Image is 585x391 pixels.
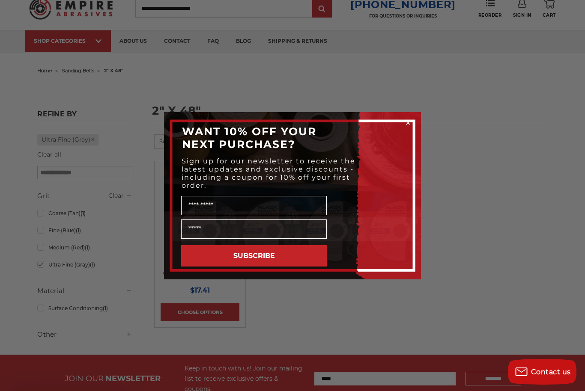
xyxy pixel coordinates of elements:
[182,157,355,190] span: Sign up for our newsletter to receive the latest updates and exclusive discounts - including a co...
[181,219,327,239] input: Email
[531,368,571,376] span: Contact us
[181,245,327,267] button: SUBSCRIBE
[404,118,412,127] button: Close dialog
[508,359,576,385] button: Contact us
[182,125,316,151] span: WANT 10% OFF YOUR NEXT PURCHASE?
